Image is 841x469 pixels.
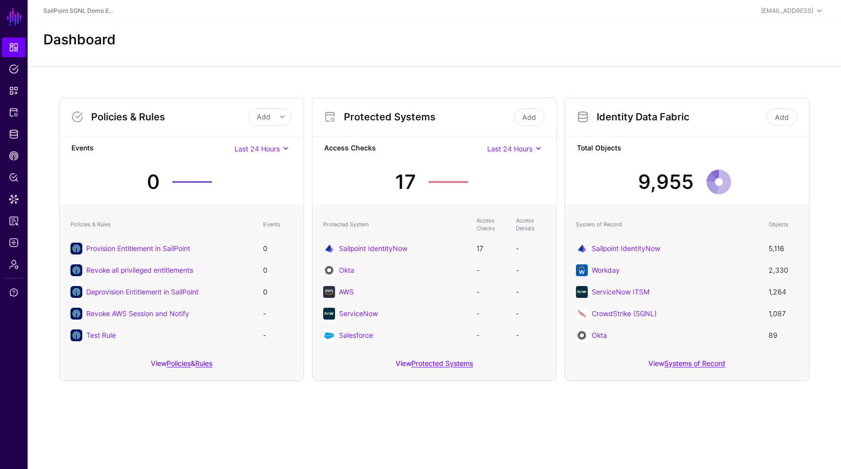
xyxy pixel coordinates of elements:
a: Add [767,108,797,126]
h3: Policies & Rules [91,111,249,123]
th: Policies & Rules [66,212,258,238]
td: 1,264 [764,281,803,303]
th: System of Record [571,212,764,238]
a: Policies [2,59,26,79]
td: 89 [764,325,803,346]
td: 5,116 [764,238,803,259]
div: View [565,352,809,380]
img: svg+xml;base64,PHN2ZyB3aWR0aD0iNjQiIGhlaWdodD0iNjQiIHZpZXdCb3g9IjAgMCA2NCA2NCIgZmlsbD0ibm9uZSIgeG... [323,286,335,298]
a: Reports [2,211,26,231]
img: svg+xml;base64,PHN2ZyB3aWR0aD0iNjQiIGhlaWdodD0iNjQiIHZpZXdCb3g9IjAgMCA2NCA2NCIgZmlsbD0ibm9uZSIgeG... [576,308,588,320]
strong: Total Objects [577,143,797,155]
td: - [511,303,550,325]
a: CrowdStrike (SGNL) [592,309,657,318]
span: Last 24 Hours [235,144,280,153]
a: Salesforce [339,331,373,339]
th: Events [258,212,298,238]
span: Snippets [9,86,19,96]
td: - [471,325,511,346]
a: Add [514,108,544,126]
img: svg+xml;base64,PHN2ZyB3aWR0aD0iNjQiIGhlaWdodD0iNjQiIHZpZXdCb3g9IjAgMCA2NCA2NCIgZmlsbD0ibm9uZSIgeG... [323,243,335,254]
a: ServiceNow [339,309,378,318]
a: Okta [339,266,354,274]
span: Protected Systems [9,108,19,117]
img: svg+xml;base64,PHN2ZyB3aWR0aD0iNjQiIGhlaWdodD0iNjQiIHZpZXdCb3g9IjAgMCA2NCA2NCIgZmlsbD0ibm9uZSIgeG... [576,329,588,341]
div: View [312,352,556,380]
td: - [258,303,298,325]
a: Protected Systems [411,359,473,367]
td: - [511,325,550,346]
h3: Identity Data Fabric [597,111,765,123]
a: Revoke all privileged entitlements [86,266,193,274]
th: Access Denials [511,212,550,238]
a: SGNL [6,6,23,28]
th: Protected System [318,212,471,238]
a: Test Rule [86,331,116,339]
a: Snippets [2,81,26,101]
h3: Protected Systems [344,111,512,123]
td: - [471,259,511,281]
img: svg+xml;base64,PHN2ZyB3aWR0aD0iNjQiIGhlaWdodD0iNjQiIHZpZXdCb3g9IjAgMCA2NCA2NCIgZmlsbD0ibm9uZSIgeG... [576,264,588,276]
a: Rules [195,359,212,367]
strong: Events [71,143,235,155]
a: Sailpoint IdentityNow [592,244,660,253]
td: 2,330 [764,259,803,281]
a: Workday [592,266,620,274]
a: Admin [2,254,26,274]
div: View & [60,352,303,380]
img: svg+xml;base64,PHN2ZyB3aWR0aD0iNjQiIGhlaWdodD0iNjQiIHZpZXdCb3g9IjAgMCA2NCA2NCIgZmlsbD0ibm9uZSIgeG... [323,308,335,320]
span: CAEP Hub [9,151,19,161]
span: Data Lens [9,194,19,204]
a: Deprovision Entitlement in SailPoint [86,288,199,296]
a: Dashboard [2,37,26,57]
a: CAEP Hub [2,146,26,166]
a: Provision Entitlement in SailPoint [86,244,190,253]
td: 0 [258,238,298,259]
a: Systems of Record [664,359,725,367]
img: svg+xml;base64,PHN2ZyB3aWR0aD0iNjQiIGhlaWdodD0iNjQiIHZpZXdCb3g9IjAgMCA2NCA2NCIgZmlsbD0ibm9uZSIgeG... [576,286,588,298]
th: Objects [764,212,803,238]
a: Identity Data Fabric [2,124,26,144]
span: Policy Lens [9,173,19,182]
a: AWS [339,288,354,296]
a: Protected Systems [2,103,26,122]
span: Admin [9,259,19,269]
div: [EMAIL_ADDRESS] [761,6,813,15]
a: Policy Lens [2,168,26,187]
span: Policies [9,64,19,74]
td: 0 [258,259,298,281]
div: 0 [147,167,160,197]
img: svg+xml;base64,PHN2ZyB3aWR0aD0iNjQiIGhlaWdodD0iNjQiIHZpZXdCb3g9IjAgMCA2NCA2NCIgZmlsbD0ibm9uZSIgeG... [323,264,335,276]
td: - [471,281,511,303]
div: 17 [395,167,416,197]
a: Logs [2,233,26,253]
span: Add [257,112,270,121]
a: Revoke AWS Session and Notify [86,309,189,318]
td: 1,087 [764,303,803,325]
td: - [511,259,550,281]
td: - [471,303,511,325]
img: svg+xml;base64,PHN2ZyB3aWR0aD0iNjQiIGhlaWdodD0iNjQiIHZpZXdCb3g9IjAgMCA2NCA2NCIgZmlsbD0ibm9uZSIgeG... [323,329,335,341]
img: svg+xml;base64,PHN2ZyB3aWR0aD0iNjQiIGhlaWdodD0iNjQiIHZpZXdCb3g9IjAgMCA2NCA2NCIgZmlsbD0ibm9uZSIgeG... [576,243,588,254]
a: ServiceNow ITSM [592,288,649,296]
td: 17 [471,238,511,259]
th: Access Checks [471,212,511,238]
td: - [258,325,298,346]
span: Reports [9,216,19,226]
strong: Access Checks [324,143,487,155]
a: Policies [167,359,191,367]
td: - [511,281,550,303]
span: Logs [9,238,19,248]
div: 9,955 [638,167,694,197]
h2: Dashboard [43,32,116,48]
a: SailPoint SGNL Demo E... [43,7,113,14]
a: Data Lens [2,189,26,209]
td: - [511,238,550,259]
span: Dashboard [9,42,19,52]
a: Sailpoint IdentityNow [339,244,407,253]
span: Identity Data Fabric [9,129,19,139]
span: Last 24 Hours [487,144,533,153]
a: Okta [592,331,607,339]
span: Support [9,288,19,297]
td: 0 [258,281,298,303]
